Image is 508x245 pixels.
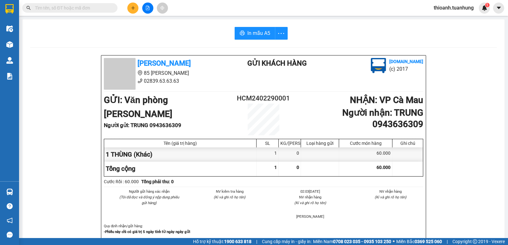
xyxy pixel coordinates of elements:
span: question-circle [7,203,13,209]
div: KG/[PERSON_NAME] [280,141,299,146]
li: [PERSON_NAME] [277,214,343,219]
span: thioanh.tuanhung [429,4,479,12]
div: 1 [257,147,279,162]
i: (Kí và ghi rõ họ tên) [214,195,245,199]
div: 1 THÙNG (Khác) [104,147,257,162]
button: aim [157,3,168,14]
i: (Kí và ghi rõ họ tên) [375,195,406,199]
span: file-add [145,6,150,10]
b: Người nhận : TRUNG 0943636309 [342,107,423,129]
li: NV kiểm tra hàng [197,189,263,194]
i: (Tôi đã đọc và đồng ý nộp dung phiếu gửi hàng) [119,195,179,205]
img: logo.jpg [371,58,386,73]
b: NHẬN : VP Cà Mau [350,95,423,105]
span: search [26,6,31,10]
b: Người gửi : TRUNG 0943636309 [104,122,181,128]
span: copyright [473,239,477,244]
div: Loại hàng gửi [303,141,337,146]
img: warehouse-icon [6,41,13,48]
span: 60.000 [377,165,391,170]
li: 02:03[DATE] [277,189,343,194]
img: solution-icon [6,73,13,80]
span: printer [240,30,245,36]
span: Cung cấp máy in - giấy in: [262,238,311,245]
button: file-add [142,3,153,14]
strong: 0708 023 035 - 0935 103 250 [333,239,391,244]
b: Gửi khách hàng [247,59,307,67]
button: plus [127,3,138,14]
img: logo-vxr [5,4,14,14]
span: aim [160,6,164,10]
span: notification [7,217,13,223]
li: NV nhận hàng [277,194,343,200]
div: 60.000 [339,147,392,162]
b: [PERSON_NAME] [137,59,191,67]
div: Cước món hàng [341,141,391,146]
img: warehouse-icon [6,57,13,64]
span: ⚪️ [393,240,395,243]
span: phone [137,78,143,83]
span: plus [131,6,135,10]
span: 0 [297,165,299,170]
i: (Kí và ghi rõ họ tên) [294,201,326,205]
li: Người gửi hàng xác nhận [117,189,182,194]
button: more [275,27,288,40]
span: | [447,238,448,245]
h2: HCM2402290001 [237,93,290,104]
b: [DOMAIN_NAME] [389,59,423,64]
span: Miền Nam [313,238,391,245]
strong: 0369 525 060 [415,239,442,244]
span: more [275,29,287,37]
li: 85 [PERSON_NAME] [104,69,222,77]
strong: -Phiếu này chỉ có giá trị 5 ngày tính từ ngày ngày gửi [104,229,190,234]
span: environment [137,70,143,75]
li: 02839.63.63.63 [104,77,222,85]
li: (c) 2017 [389,65,423,73]
span: Tổng cộng [106,165,135,172]
span: Hỗ trợ kỹ thuật: [193,238,251,245]
div: Ghi chú [394,141,421,146]
span: Miền Bắc [396,238,442,245]
div: Tên (giá trị hàng) [106,141,255,146]
sup: 1 [485,3,490,7]
img: warehouse-icon [6,189,13,195]
div: SL [258,141,277,146]
b: GỬI : Văn phòng [PERSON_NAME] [104,95,172,119]
div: 0 [279,147,301,162]
span: In mẫu A5 [247,29,270,37]
span: 1 [274,165,277,170]
div: Cước Rồi : 60.000 [104,178,139,185]
button: printerIn mẫu A5 [235,27,275,40]
span: caret-down [496,5,502,11]
span: 1 [486,3,488,7]
button: caret-down [493,3,504,14]
span: message [7,232,13,238]
img: warehouse-icon [6,25,13,32]
li: NV nhận hàng [358,189,424,194]
b: Tổng phải thu: 0 [141,179,174,184]
img: icon-new-feature [482,5,487,11]
strong: 1900 633 818 [224,239,251,244]
input: Tìm tên, số ĐT hoặc mã đơn [35,4,110,11]
span: | [256,238,257,245]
